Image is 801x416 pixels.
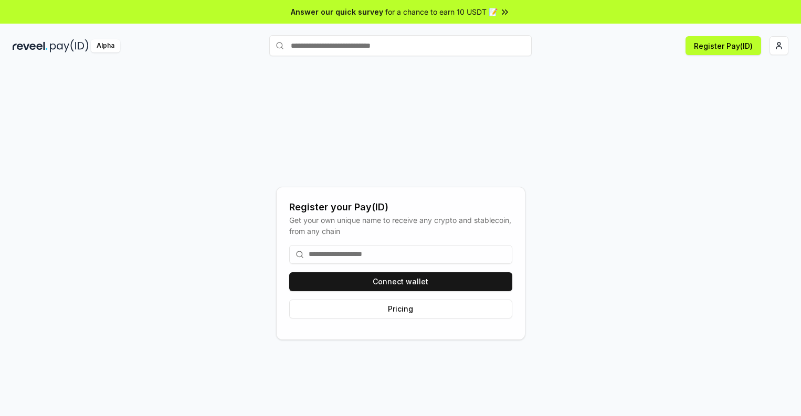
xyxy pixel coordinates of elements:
button: Register Pay(ID) [686,36,761,55]
div: Register your Pay(ID) [289,200,512,215]
button: Pricing [289,300,512,318]
div: Get your own unique name to receive any crypto and stablecoin, from any chain [289,215,512,237]
span: Answer our quick survey [291,6,383,17]
div: Alpha [91,39,120,52]
img: pay_id [50,39,89,52]
img: reveel_dark [13,39,48,52]
button: Connect wallet [289,272,512,291]
span: for a chance to earn 10 USDT 📝 [385,6,498,17]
